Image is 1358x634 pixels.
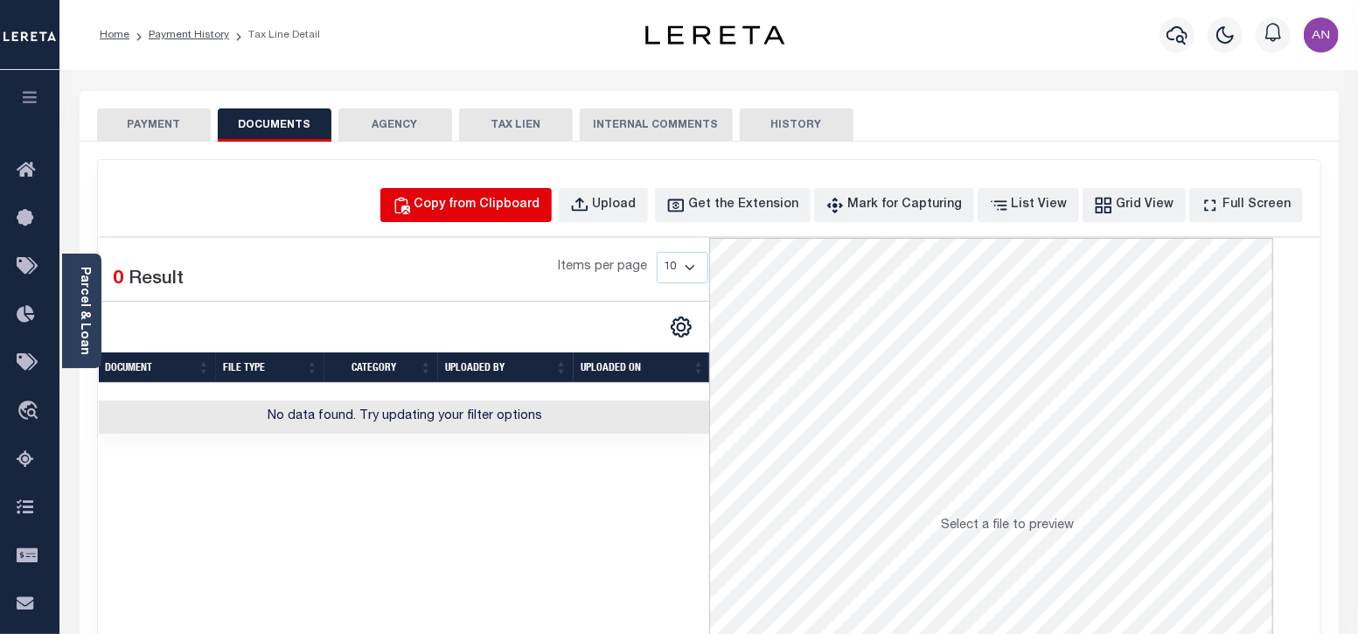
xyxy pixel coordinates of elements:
div: Copy from Clipboard [414,196,540,215]
div: Mark for Capturing [848,196,963,215]
span: Select a file to preview [941,519,1074,532]
button: INTERNAL COMMENTS [580,108,733,142]
button: Mark for Capturing [814,188,974,222]
td: No data found. Try updating your filter options [99,401,712,435]
button: Copy from Clipboard [380,188,552,222]
button: Grid View [1083,188,1186,222]
div: Get the Extension [689,196,799,215]
a: Payment History [149,30,229,40]
div: List View [1012,196,1068,215]
button: List View [978,188,1079,222]
a: Home [100,30,129,40]
img: svg+xml;base64,PHN2ZyB4bWxucz0iaHR0cDovL3d3dy53My5vcmcvMjAwMC9zdmciIHBvaW50ZXItZXZlbnRzPSJub25lIi... [1304,17,1339,52]
th: Document: activate to sort column ascending [99,352,217,383]
button: PAYMENT [97,108,211,142]
th: CATEGORY: activate to sort column ascending [324,352,438,383]
button: Full Screen [1189,188,1303,222]
img: logo-dark.svg [645,25,785,45]
button: Upload [559,188,648,222]
i: travel_explore [17,401,45,423]
th: FILE TYPE: activate to sort column ascending [216,352,324,383]
div: Full Screen [1223,196,1292,215]
th: UPLOADED ON: activate to sort column ascending [574,352,711,383]
button: Get the Extension [655,188,811,222]
button: TAX LIEN [459,108,573,142]
button: HISTORY [740,108,853,142]
th: UPLOADED BY: activate to sort column ascending [438,352,574,383]
span: 0 [114,270,124,289]
span: Items per page [559,258,648,277]
div: Grid View [1117,196,1174,215]
div: Upload [593,196,637,215]
li: Tax Line Detail [229,27,320,43]
button: DOCUMENTS [218,108,331,142]
button: AGENCY [338,108,452,142]
a: Parcel & Loan [78,267,90,355]
label: Result [129,266,185,294]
